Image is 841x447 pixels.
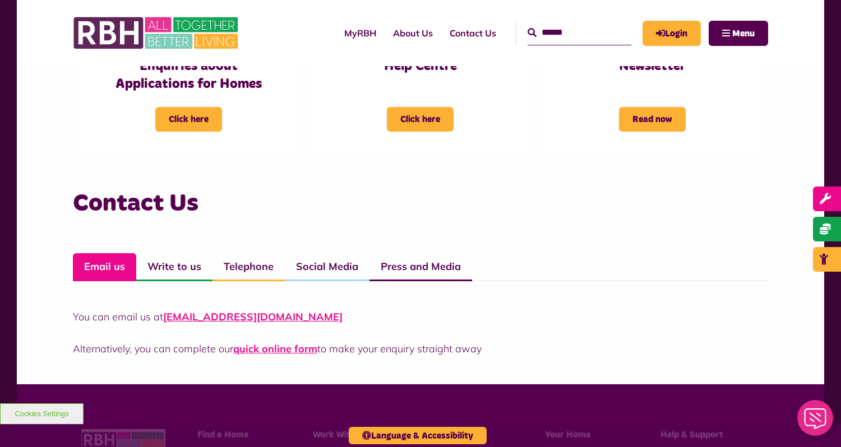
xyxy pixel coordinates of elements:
h3: Newsletter [567,58,737,75]
button: Language & Accessibility [349,427,487,444]
a: Write to us [136,253,212,281]
a: MyRBH [643,21,701,46]
p: Alternatively, you can complete our to make your enquiry straight away [73,341,768,356]
h3: Contact Us [73,188,768,220]
span: Click here [155,107,222,132]
iframe: Netcall Web Assistant for live chat [791,397,841,447]
a: Social Media [285,253,369,281]
a: Email us [73,253,136,281]
input: Search [528,21,631,45]
a: Press and Media [369,253,472,281]
a: About Us [385,18,441,48]
button: Navigation [709,21,768,46]
span: Read now [619,107,686,132]
a: Contact Us [441,18,505,48]
h3: Help Centre [335,58,505,75]
p: You can email us at [73,309,768,324]
img: RBH [73,11,241,55]
a: Telephone [212,253,285,281]
h3: Enquiries about Applications for Homes [104,58,274,92]
span: Click here [387,107,454,132]
a: [EMAIL_ADDRESS][DOMAIN_NAME] [163,310,343,323]
a: MyRBH [336,18,385,48]
span: Menu [732,29,755,38]
a: quick online form [233,342,317,355]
